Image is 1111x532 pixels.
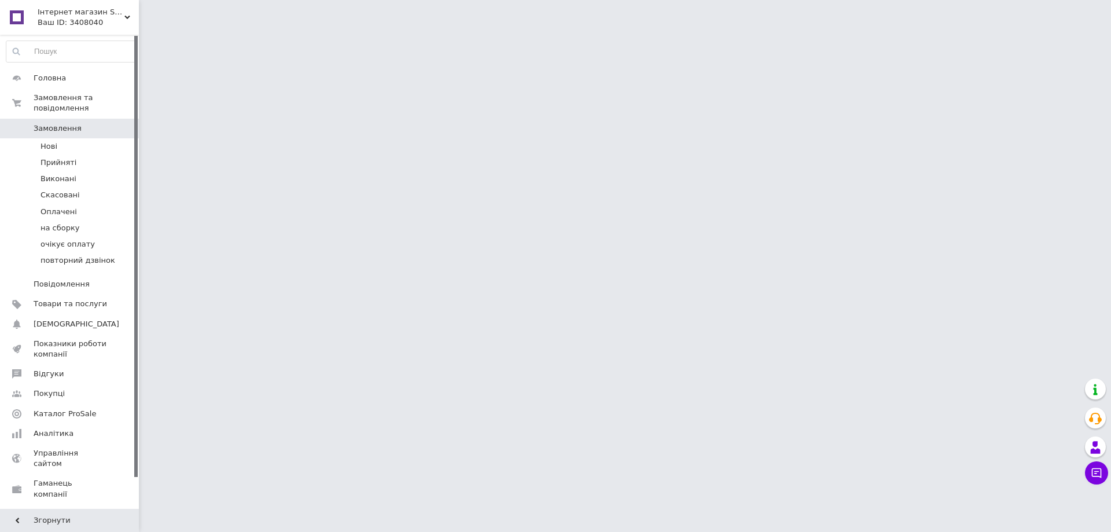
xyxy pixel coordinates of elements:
span: Головна [34,73,66,83]
input: Пошук [6,41,136,62]
button: Чат з покупцем [1085,461,1108,485]
span: Відгуки [34,369,64,379]
span: Скасовані [41,190,80,200]
span: Показники роботи компанії [34,339,107,359]
span: Оплачені [41,207,77,217]
span: Інтернет магазин SHOP-teremochek [38,7,124,17]
span: Управління сайтом [34,448,107,469]
span: [DEMOGRAPHIC_DATA] [34,319,119,329]
span: Повідомлення [34,279,90,289]
span: Аналітика [34,428,73,439]
span: на сборку [41,223,80,233]
span: Нові [41,141,57,152]
span: Товари та послуги [34,299,107,309]
span: повторний дзвінок [41,255,115,266]
span: Замовлення [34,123,82,134]
span: очікує оплату [41,239,95,250]
div: Ваш ID: 3408040 [38,17,139,28]
span: Каталог ProSale [34,409,96,419]
span: Прийняті [41,157,76,168]
span: Гаманець компанії [34,478,107,499]
span: Виконані [41,174,76,184]
span: Покупці [34,388,65,399]
span: Замовлення та повідомлення [34,93,139,113]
